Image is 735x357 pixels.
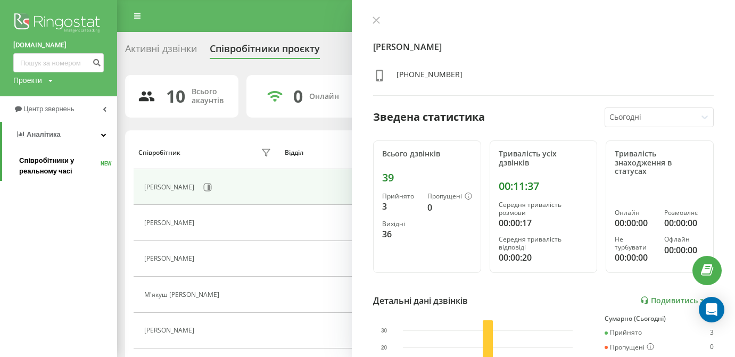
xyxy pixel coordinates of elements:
div: Офлайн [664,236,705,243]
div: Сумарно (Сьогодні) [605,315,714,322]
div: [PHONE_NUMBER] [397,69,463,85]
div: Співробітник [138,149,180,156]
a: Аналiтика [2,122,117,147]
input: Пошук за номером [13,53,104,72]
div: Всього дзвінків [382,150,472,159]
div: Середня тривалість розмови [499,201,589,217]
span: Співробітники у реальному часі [19,155,101,177]
div: 00:00:20 [499,251,589,264]
div: Детальні дані дзвінків [373,294,468,307]
div: 36 [382,228,419,240]
div: Open Intercom Messenger [699,297,724,322]
div: Розмовляє [664,209,705,217]
h4: [PERSON_NAME] [373,40,714,53]
div: Пропущені [605,343,654,352]
div: 00:00:00 [615,251,655,264]
div: 00:00:17 [499,217,589,229]
div: Прийнято [382,193,419,200]
div: Онлайн [615,209,655,217]
text: 20 [381,345,387,351]
div: М'якуш [PERSON_NAME] [144,291,222,298]
div: Пропущені [427,193,472,201]
div: 0 [427,201,472,214]
a: [DOMAIN_NAME] [13,40,104,51]
div: 0 [293,86,303,106]
img: Ringostat logo [13,11,104,37]
span: Центр звернень [23,105,75,113]
div: 00:00:00 [615,217,655,229]
div: Тривалість усіх дзвінків [499,150,589,168]
text: 30 [381,328,387,334]
div: Вихідні [382,220,419,228]
div: [PERSON_NAME] [144,327,197,334]
span: Аналiтика [27,130,61,138]
div: 00:11:37 [499,180,589,193]
div: Співробітники проєкту [210,43,320,60]
div: Не турбувати [615,236,655,251]
div: Онлайн [309,92,339,101]
div: Тривалість знаходження в статусах [615,150,705,176]
a: Співробітники у реальному часіNEW [19,151,117,181]
div: 10 [166,86,185,106]
div: 00:00:00 [664,244,705,256]
a: Подивитись звіт [640,296,714,305]
div: Середня тривалість відповіді [499,236,589,251]
div: 39 [382,171,472,184]
div: [PERSON_NAME] [144,184,197,191]
div: 3 [382,200,419,213]
div: 00:00:00 [664,217,705,229]
div: [PERSON_NAME] [144,255,197,262]
div: 0 [710,343,714,352]
div: 3 [710,329,714,336]
div: Проекти [13,75,42,86]
div: Зведена статистика [373,109,485,125]
div: [PERSON_NAME] [144,219,197,227]
div: Всього акаунтів [192,87,226,105]
div: Активні дзвінки [125,43,197,60]
div: Відділ [285,149,303,156]
div: Прийнято [605,329,642,336]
